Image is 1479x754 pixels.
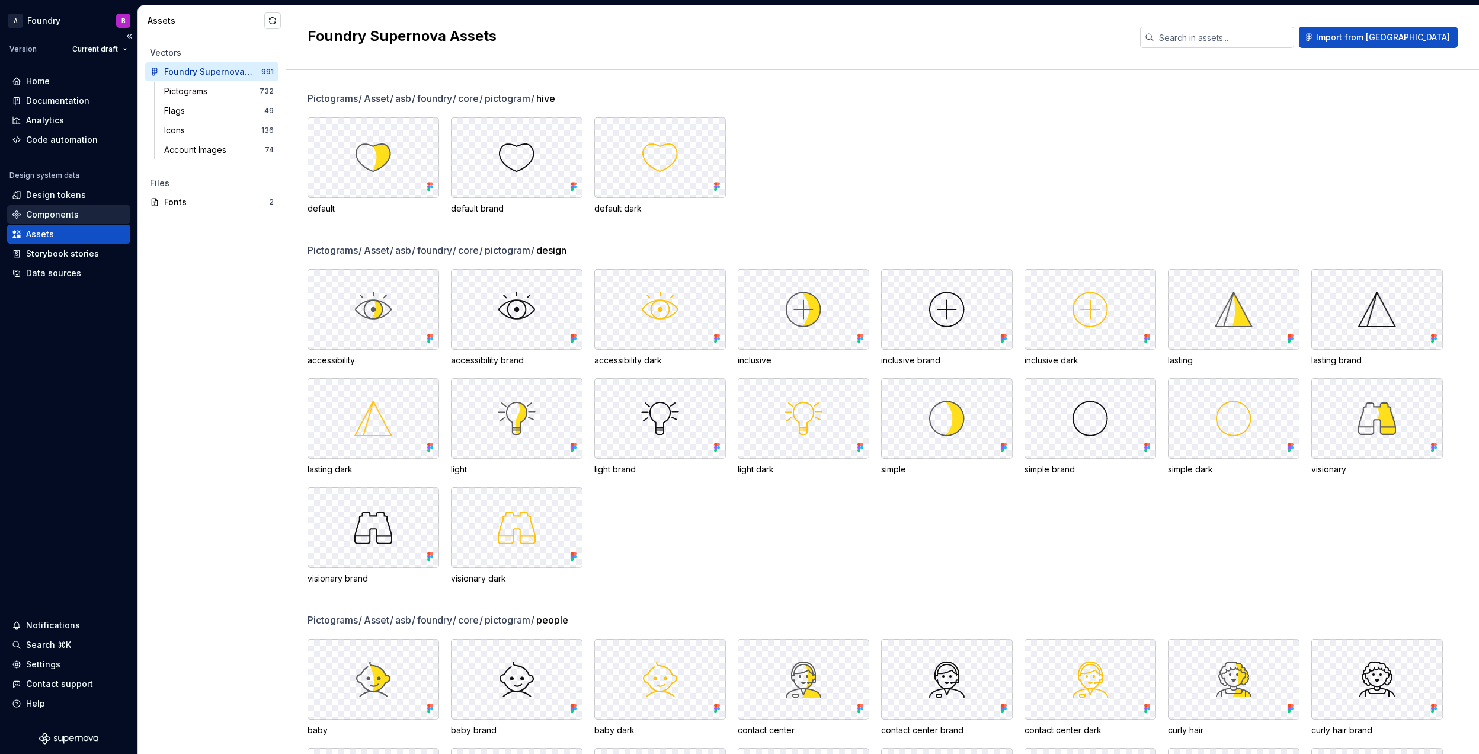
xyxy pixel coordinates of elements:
[39,733,98,745] svg: Supernova Logo
[1311,354,1443,366] div: lasting brand
[1299,27,1458,48] button: Import from [GEOGRAPHIC_DATA]
[395,613,416,627] span: asb
[26,228,54,240] div: Assets
[7,91,130,110] a: Documentation
[7,694,130,713] button: Help
[26,267,81,279] div: Data sources
[7,655,130,674] a: Settings
[451,573,582,584] div: visionary dark
[26,189,86,201] div: Design tokens
[26,248,99,260] div: Storybook stories
[26,134,98,146] div: Code automation
[269,197,274,207] div: 2
[738,464,869,475] div: light dark
[1168,724,1299,736] div: curly hair
[26,678,93,690] div: Contact support
[159,101,278,120] a: Flags49
[9,171,79,180] div: Design system data
[26,209,79,221] div: Components
[9,44,37,54] div: Version
[7,72,130,91] a: Home
[261,67,274,76] div: 991
[451,724,582,736] div: baby brand
[164,66,252,78] div: Foundry Supernova Assets
[485,91,535,106] span: pictogram
[395,91,416,106] span: asb
[485,613,535,627] span: pictogram
[412,92,415,104] span: /
[7,225,130,244] a: Assets
[390,614,393,626] span: /
[27,15,60,27] div: Foundry
[479,244,483,256] span: /
[308,573,439,584] div: visionary brand
[150,47,274,59] div: Vectors
[26,698,45,710] div: Help
[7,616,130,635] button: Notifications
[1168,354,1299,366] div: lasting
[881,354,1013,366] div: inclusive brand
[594,203,726,215] div: default dark
[479,92,483,104] span: /
[1316,31,1450,43] span: Import from [GEOGRAPHIC_DATA]
[881,724,1013,736] div: contact center brand
[308,613,363,627] span: Pictograms
[1025,354,1156,366] div: inclusive dark
[417,91,457,106] span: foundry
[531,244,534,256] span: /
[308,91,363,106] span: Pictograms
[145,193,278,212] a: Fonts2
[412,244,415,256] span: /
[451,354,582,366] div: accessibility brand
[260,87,274,96] div: 732
[7,635,130,654] button: Search ⌘K
[159,121,278,140] a: Icons136
[26,619,80,631] div: Notifications
[531,614,534,626] span: /
[261,126,274,135] div: 136
[390,244,393,256] span: /
[7,111,130,130] a: Analytics
[26,114,64,126] div: Analytics
[390,92,393,104] span: /
[364,243,394,257] span: Asset
[26,639,71,651] div: Search ⌘K
[148,15,264,27] div: Assets
[308,354,439,366] div: accessibility
[536,91,555,106] span: hive
[594,724,726,736] div: baby dark
[536,613,568,627] span: people
[26,75,50,87] div: Home
[1311,724,1443,736] div: curly hair brand
[479,614,483,626] span: /
[7,205,130,224] a: Components
[453,92,456,104] span: /
[164,196,269,208] div: Fonts
[7,186,130,205] a: Design tokens
[364,613,394,627] span: Asset
[164,144,231,156] div: Account Images
[308,724,439,736] div: baby
[7,675,130,694] button: Contact support
[395,243,416,257] span: asb
[159,82,278,101] a: Pictograms732
[264,106,274,116] div: 49
[308,27,1126,46] h2: Foundry Supernova Assets
[121,28,137,44] button: Collapse sidebar
[451,464,582,475] div: light
[1311,464,1443,475] div: visionary
[1025,464,1156,475] div: simple brand
[1168,464,1299,475] div: simple dark
[7,130,130,149] a: Code automation
[417,243,457,257] span: foundry
[531,92,534,104] span: /
[358,92,362,104] span: /
[265,145,274,155] div: 74
[159,140,278,159] a: Account Images74
[164,85,212,97] div: Pictograms
[308,203,439,215] div: default
[26,659,60,670] div: Settings
[485,243,535,257] span: pictogram
[164,124,190,136] div: Icons
[364,91,394,106] span: Asset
